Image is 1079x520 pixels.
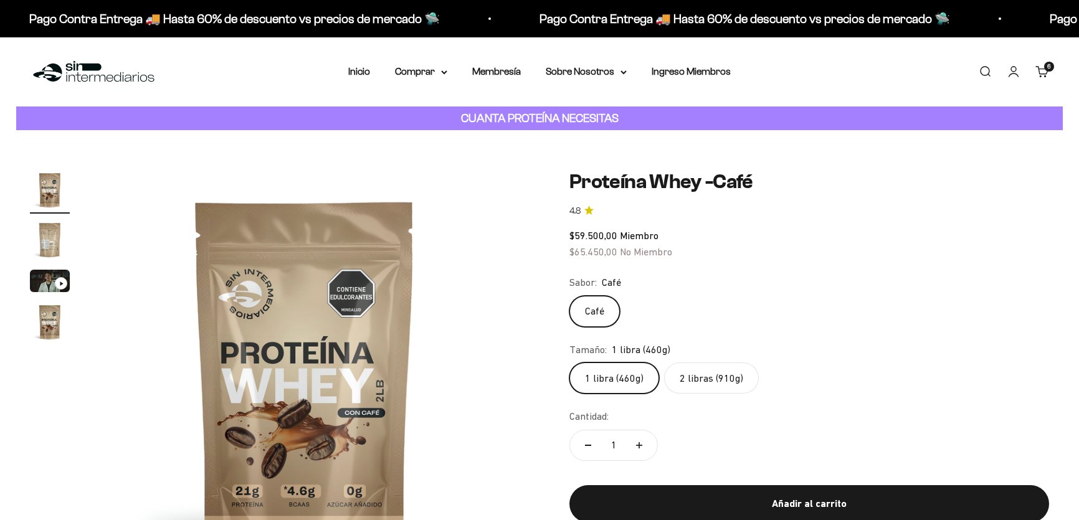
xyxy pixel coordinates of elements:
[569,204,581,218] span: 4.8
[569,409,609,425] label: Cantidad:
[30,220,70,260] img: Proteína Whey -Café
[30,220,70,263] button: Ir al artículo 2
[1047,64,1051,70] span: 6
[570,430,606,460] button: Reducir cantidad
[30,170,70,210] img: Proteína Whey -Café
[594,496,1024,512] div: Añadir al carrito
[30,302,70,346] button: Ir al artículo 4
[395,64,447,80] summary: Comprar
[30,302,70,342] img: Proteína Whey -Café
[612,342,670,358] span: 1 libra (460g)
[652,66,731,77] a: Ingreso Miembros
[620,230,658,241] span: Miembro
[472,66,521,77] a: Membresía
[621,430,657,460] button: Aumentar cantidad
[348,66,370,77] a: Inicio
[539,9,950,29] p: Pago Contra Entrega 🚚 Hasta 60% de descuento vs precios de mercado 🛸
[569,170,1049,194] h1: Proteína Whey -Café
[569,246,617,257] span: $65.450,00
[30,270,70,296] button: Ir al artículo 3
[546,64,627,80] summary: Sobre Nosotros
[29,9,440,29] p: Pago Contra Entrega 🚚 Hasta 60% de descuento vs precios de mercado 🛸
[569,275,597,291] legend: Sabor:
[569,204,1049,218] a: 4.84.8 de 5.0 estrellas
[461,111,619,125] strong: CUANTA PROTEÍNA NECESITAS
[30,170,70,214] button: Ir al artículo 1
[569,342,607,358] legend: Tamaño:
[620,246,672,257] span: No Miembro
[569,230,617,241] span: $59.500,00
[602,275,621,291] span: Café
